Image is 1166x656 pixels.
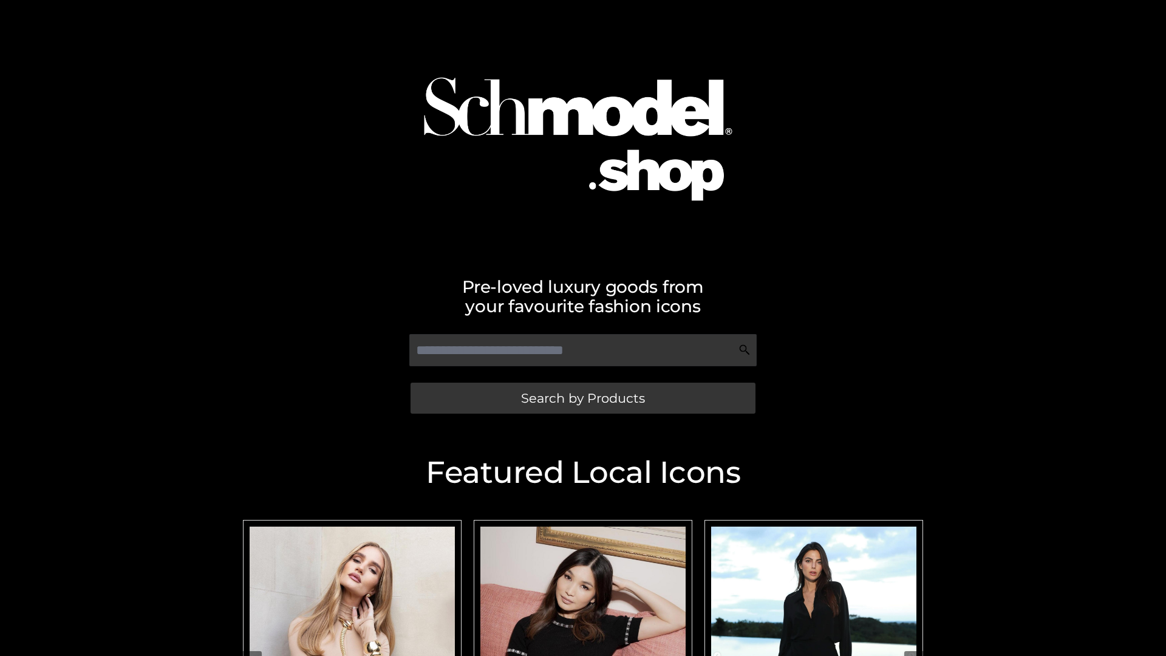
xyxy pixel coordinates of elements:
h2: Featured Local Icons​ [237,457,929,488]
h2: Pre-loved luxury goods from your favourite fashion icons [237,277,929,316]
img: Search Icon [738,344,751,356]
a: Search by Products [411,383,755,414]
span: Search by Products [521,392,645,405]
